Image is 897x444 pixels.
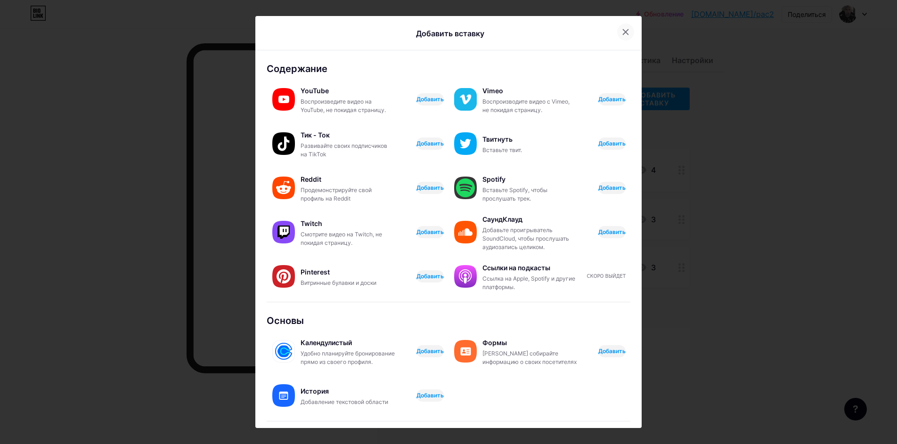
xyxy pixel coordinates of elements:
[416,184,444,192] span: Добавить
[482,135,513,143] ya-tr-span: Твитнуть
[454,88,477,111] img: vimeo
[598,139,626,147] span: Добавить
[416,139,444,147] span: Добавить
[301,219,322,227] ya-tr-span: Twitch
[416,182,444,194] button: Добавить
[454,177,477,199] img: spotify
[272,221,295,243] img: Twitch
[598,228,626,236] span: Добавить
[416,137,444,150] button: Добавить
[301,87,329,95] ya-tr-span: YouTube
[301,98,386,113] ya-tr-span: Воспроизведите видео на YouTube, не покидая страницу.
[598,226,626,238] button: Добавить
[301,268,330,276] ya-tr-span: Pinterest
[587,274,626,279] ya-tr-span: Скоро выйдет
[416,347,444,355] span: Добавить
[598,347,626,355] span: Добавить
[272,177,295,199] img: Reddit
[301,186,372,202] ya-tr-span: Продемонстрируйте свой профиль на Reddit
[598,137,626,150] button: Добавить
[272,88,295,111] img: YouTube
[482,339,507,347] ya-tr-span: Формы
[454,340,477,363] img: формы
[301,387,329,395] ya-tr-span: История
[272,340,295,363] img: календулистый
[598,182,626,194] button: Добавить
[454,221,477,243] img: саундклауд
[416,29,484,38] ya-tr-span: Добавить вставку
[301,175,321,183] ya-tr-span: Reddit
[416,228,444,236] span: Добавить
[598,95,626,103] span: Добавить
[272,384,295,407] img: История
[482,87,503,95] ya-tr-span: Vimeo
[416,389,444,402] button: Добавить
[482,186,547,202] ya-tr-span: Вставьте Spotify, чтобы прослушать трек.
[416,345,444,357] button: Добавить
[482,175,506,183] ya-tr-span: Spotify
[416,391,444,399] span: Добавить
[598,184,626,192] span: Добавить
[416,270,444,283] button: Добавить
[482,226,569,250] ya-tr-span: Добавьте проигрыватель SoundCloud, чтобы прослушать аудиозапись целиком.
[454,265,477,288] img: ссылки на подкасты
[272,265,295,288] img: Pinterest
[267,63,327,74] ya-tr-span: Содержание
[482,98,570,113] ya-tr-span: Воспроизводите видео с Vimeo, не покидая страницу.
[482,146,522,153] ya-tr-span: Вставьте твит.
[416,226,444,238] button: Добавить
[598,93,626,105] button: Добавить
[416,272,444,280] span: Добавить
[301,350,395,365] ya-tr-span: Удобно планируйте бронирование прямо из своего профиля.
[301,131,330,139] ya-tr-span: Тик - Ток
[598,345,626,357] button: Добавить
[482,264,550,272] ya-tr-span: Ссылки на подкасты
[416,95,444,103] ya-tr-span: Добавить
[267,315,304,326] ya-tr-span: Основы
[416,93,444,105] button: Добавить
[454,132,477,155] img: Twitter
[301,142,387,158] ya-tr-span: Развивайте своих подписчиков на TikTok
[301,279,376,286] ya-tr-span: Витринные булавки и доски
[301,398,388,405] ya-tr-span: Добавление текстовой области
[482,275,575,291] ya-tr-span: Ссылка на Apple, Spotify и другие платформы.
[301,339,352,347] ya-tr-span: Календулистый
[272,132,295,155] img: тик - ток
[301,231,382,246] ya-tr-span: Смотрите видео на Twitch, не покидая страницу.
[482,350,577,365] ya-tr-span: [PERSON_NAME] собирайте информацию о своих посетителях
[482,215,522,223] ya-tr-span: СаундКлауд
